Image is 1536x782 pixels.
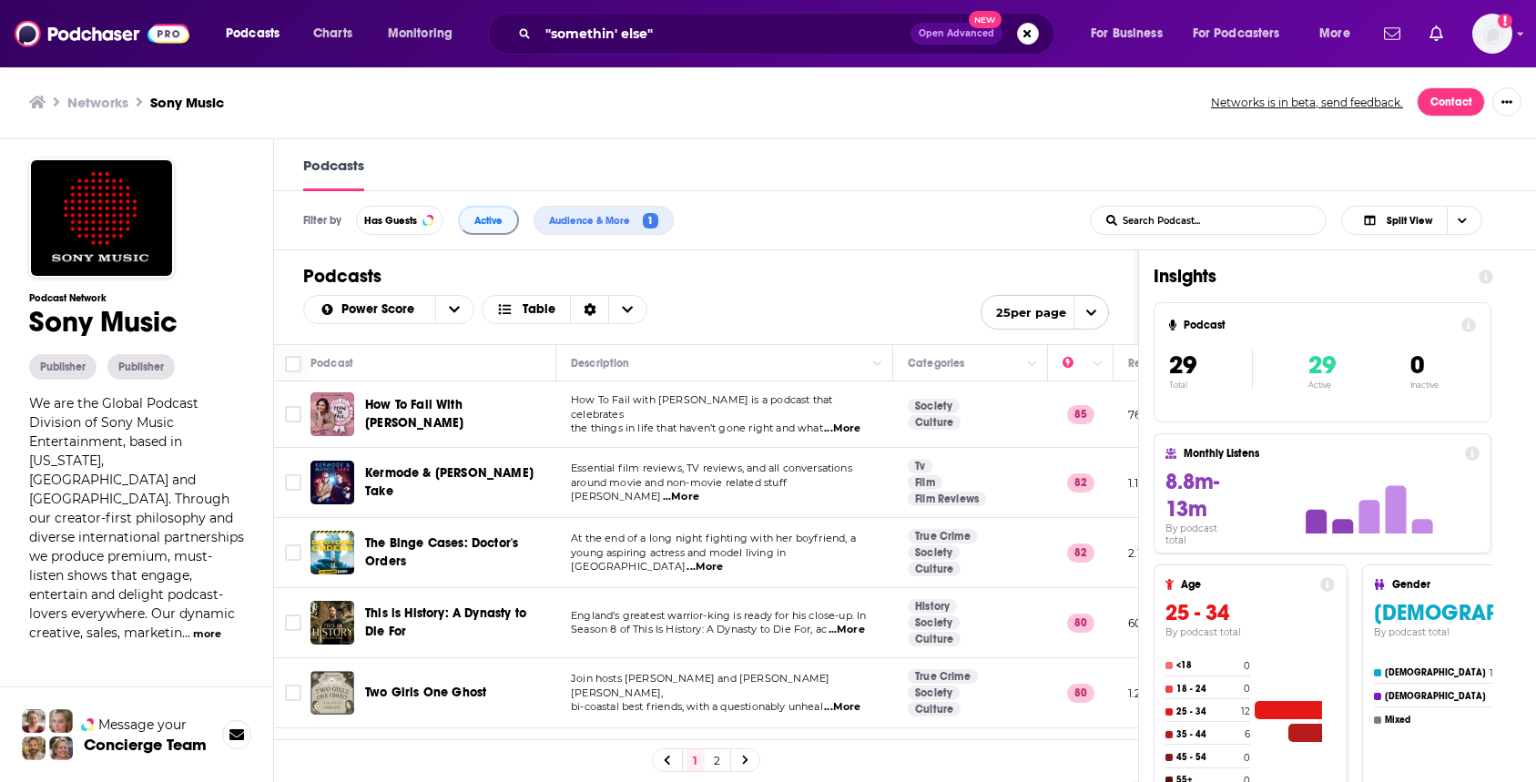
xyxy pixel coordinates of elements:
img: Sony Music logo [29,158,174,278]
span: Power Score [341,303,421,316]
span: Monitoring [388,21,453,46]
a: Contact [1417,87,1485,117]
h3: Filter by [303,214,341,227]
span: ...More [824,700,860,715]
button: Show profile menu [1472,14,1512,54]
img: The Binge Cases: Doctor's Orders [310,531,354,574]
span: 29 [1169,350,1196,381]
h4: 0 [1244,752,1250,764]
button: Audience & More1 [534,206,674,235]
img: Podchaser - Follow, Share and Rate Podcasts [15,16,189,51]
h4: 6 [1245,728,1250,740]
a: Networks [67,94,128,111]
span: Two Girls One Ghost [365,685,486,700]
span: At the end of a long night fighting with her boyfriend, a [571,532,856,544]
h4: Monthly Listens [1184,447,1457,460]
h3: 25 - 34 [1165,599,1335,626]
span: around movie and non-movie related stuff [PERSON_NAME] [571,476,787,503]
span: England’s greatest warrior-king is ready for his close-up. In [571,609,866,622]
button: open menu [435,296,473,323]
span: young aspiring actress and model living in [GEOGRAPHIC_DATA] [571,546,786,574]
a: True Crime [908,529,978,543]
span: ...More [829,623,865,637]
a: Culture [908,415,961,430]
h3: Concierge Team [84,736,207,754]
h3: Podcast Network [29,292,244,304]
img: How To Fail With Elizabeth Day [310,392,354,436]
h1: Sony Music [29,304,244,340]
span: Podcasts [226,21,280,46]
a: Culture [908,632,961,646]
h4: 45 - 54 [1176,752,1240,763]
div: Categories [908,352,964,374]
a: 1 [687,749,705,771]
input: Search podcasts, credits, & more... [538,19,910,48]
p: Inactive [1410,381,1439,390]
button: open menu [981,295,1109,330]
span: Split View [1387,216,1432,226]
span: 29 [1308,350,1336,381]
span: Join hosts [PERSON_NAME] and [PERSON_NAME] [PERSON_NAME], [571,672,829,699]
span: Table [523,303,555,316]
a: Charts [301,19,363,48]
button: Active [458,206,519,235]
span: Toggle select row [285,614,301,631]
span: Kermode & [PERSON_NAME] Take [365,465,534,499]
svg: Add a profile image [1498,14,1512,28]
button: Choose View [482,295,648,324]
span: Toggle select row [285,544,301,561]
span: 25 per page [982,299,1066,327]
span: bi-coastal best friends, with a questionably unheal [571,700,823,713]
a: Two Girls One Ghost [365,684,486,702]
a: Sony Music [150,94,224,111]
a: Film Reviews [908,492,986,506]
a: The Binge Cases: Doctor's Orders [365,534,545,571]
button: open menu [375,19,476,48]
h4: Mixed [1385,715,1492,726]
p: 80 [1067,614,1094,632]
button: open menu [304,303,435,316]
h4: 25 - 34 [1176,706,1237,717]
span: New [969,11,1002,28]
img: Two Girls One Ghost [310,671,354,715]
a: History [908,599,957,614]
span: How To Fail With [PERSON_NAME] [365,397,463,431]
a: 2 [708,749,727,771]
a: Culture [908,562,961,576]
h4: Age [1181,578,1313,591]
img: Sydney Profile [22,709,46,733]
span: This is History: A Dynasty to Die For [365,605,526,639]
button: open menu [213,19,303,48]
span: More [1319,21,1350,46]
button: Show More Button [1492,87,1521,117]
div: Search podcasts, credits, & more... [505,13,1072,55]
span: Audience & More [549,216,637,226]
div: Publisher [107,354,175,380]
div: Sort Direction [570,296,608,323]
h4: 14 [1490,667,1500,679]
span: Has Guests [364,216,417,226]
p: 761k-1.1m [1128,407,1179,422]
span: The Binge Cases: Doctor's Orders [365,535,518,569]
h4: By podcast total [1165,523,1240,546]
a: Kermode & [PERSON_NAME] Take [365,464,545,501]
span: For Business [1091,21,1163,46]
img: This is History: A Dynasty to Die For [310,601,354,645]
h4: 35 - 44 [1176,729,1241,740]
p: 82 [1067,543,1094,562]
span: For Podcasters [1193,21,1280,46]
span: ...More [687,560,723,574]
span: How To Fail with [PERSON_NAME] is a podcast that celebrates [571,393,832,421]
button: Publisher [29,354,97,380]
h4: [DEMOGRAPHIC_DATA] [1385,667,1486,678]
a: Society [908,545,960,560]
h2: Choose List sort [303,295,474,324]
p: Active [1308,381,1336,390]
a: True Crime [908,669,978,684]
img: Jules Profile [49,709,73,733]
